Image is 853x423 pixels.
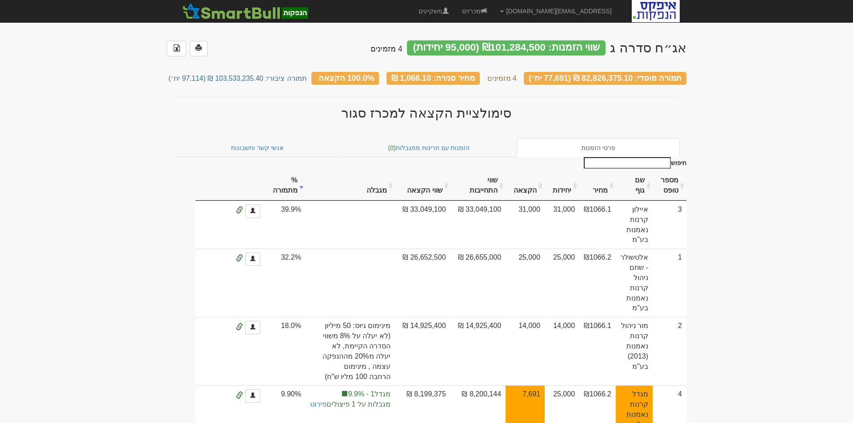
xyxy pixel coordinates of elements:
td: איילון קרנות נאמנות בע"מ [616,201,653,249]
td: 31,000 [506,201,545,249]
th: % מתמורה: activate to sort column ascending [265,171,306,201]
h4: 4 מזמינים [371,45,403,54]
td: 33,049,100 ₪ [450,201,506,249]
small: תמורה ציבורי: 103,533,235.40 ₪ (97,114 יח׳) [168,75,307,82]
label: חיפוש [581,157,686,169]
th: שם גוף : activate to sort column ascending [616,171,653,201]
th: שווי הקצאה: activate to sort column ascending [395,171,450,201]
td: 31,000 [545,201,579,249]
td: 26,652,500 ₪ [395,249,450,317]
span: מינימום גיוס: 50 מיליון [310,321,391,331]
td: 14,925,400 ₪ [450,317,506,385]
span: מגבלות על 1 פיצולים [310,399,391,410]
td: 14,925,400 ₪ [395,317,450,385]
span: (0) [388,144,396,151]
small: 4 מזמינים [487,75,517,82]
td: ₪1066.1 [579,201,616,249]
td: 14,000 [545,317,579,385]
span: (לא יעלה על 8% משווי הסדרה הקיימת, לא יעלה מ20% מההנפקה עצמה , מינימום הרחבה 100 מליו ש"ח) [310,331,391,382]
th: מחיר : activate to sort column ascending [579,171,616,201]
span: מגדל1 - 9.9% [310,389,391,399]
td: אלטשולר - שחם ניהול קרנות נאמנות בע"מ [616,249,653,317]
span: 100.0% הקצאה [319,74,375,83]
div: שווי הזמנות: ₪101,284,500 (95,000 יחידות) [407,40,606,55]
td: מור ניהול קרנות נאמנות (2013) בע"מ [616,317,653,385]
th: מגבלה: activate to sort column ascending [306,171,395,201]
img: SmartBull Logo [180,2,311,20]
input: חיפוש [584,157,671,169]
h2: סימולציית הקצאה למכרז סגור [173,106,680,120]
div: תמורה מוסדי: 82,826,375.10 ₪ (77,691 יח׳) [524,72,686,85]
td: ₪1066.2 [579,249,616,317]
td: 32.2% [265,249,306,317]
a: הזמנות עם חריגות ממגבלות(0) [341,138,517,157]
th: מספר טופס: activate to sort column ascending [653,171,686,201]
td: 26,655,000 ₪ [450,249,506,317]
a: פירוט [310,400,327,408]
td: 25,000 [545,249,579,317]
img: excel-file-black.png [173,44,180,51]
td: 1 [653,249,686,317]
td: 25,000 [506,249,545,317]
td: 14,000 [506,317,545,385]
td: 2 [653,317,686,385]
th: הקצאה: activate to sort column ascending [506,171,545,201]
a: פרטי הזמנות [517,138,680,157]
div: מחיר סגירה: 1,066.10 ₪ [387,72,480,85]
th: שווי התחייבות: activate to sort column ascending [450,171,506,201]
td: 3 [653,201,686,249]
td: 33,049,100 ₪ [395,201,450,249]
th: יחידות: activate to sort column ascending [545,171,579,201]
a: אנשי קשר וחשבונות [173,138,341,157]
td: ₪1066.1 [579,317,616,385]
td: 39.9% [265,201,306,249]
div: פאי פיקדונות ומוצרים מובנים בע"מ - אג״ח (סדרה ג) - הנפקה לציבור [610,40,686,55]
td: 18.0% [265,317,306,385]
